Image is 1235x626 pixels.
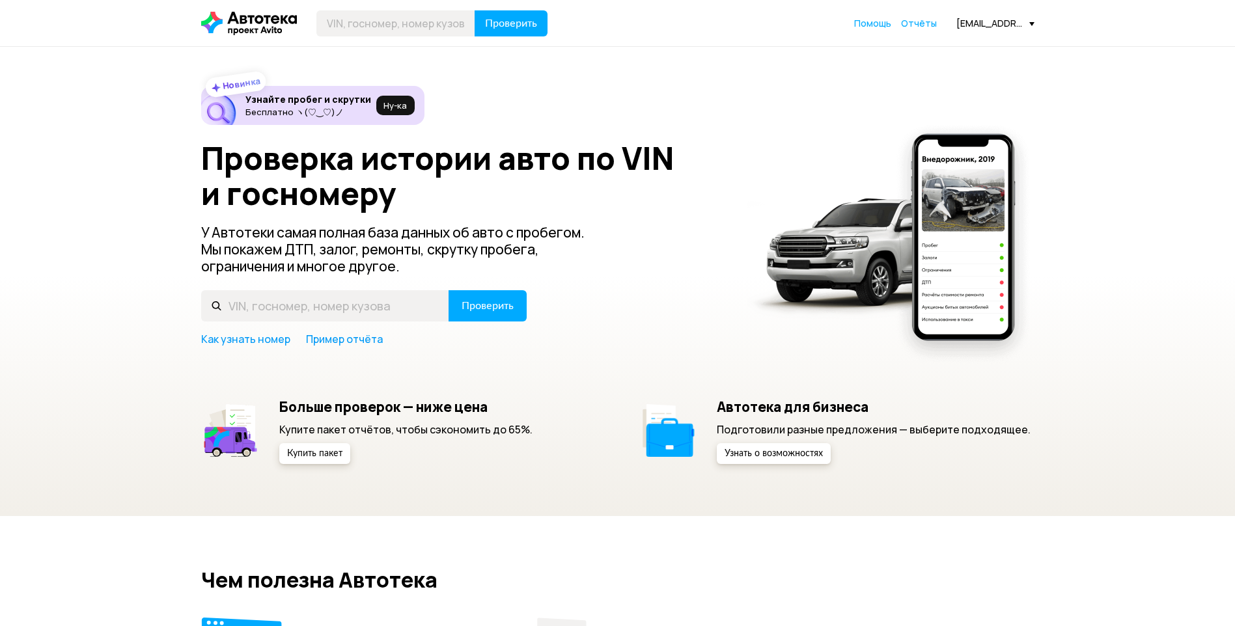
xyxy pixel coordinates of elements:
[279,422,533,437] p: Купите пакет отчётов, чтобы сэкономить до 65%.
[201,332,290,346] a: Как узнать номер
[279,443,350,464] button: Купить пакет
[201,568,1034,592] h2: Чем полезна Автотека
[901,17,937,29] span: Отчёты
[306,332,383,346] a: Пример отчёта
[221,75,261,92] strong: Новинка
[245,94,371,105] h6: Узнайте пробег и скрутки
[449,290,527,321] button: Проверить
[475,10,548,36] button: Проверить
[854,17,891,30] a: Помощь
[287,449,342,458] span: Купить пакет
[725,449,823,458] span: Узнать о возможностях
[245,107,371,117] p: Бесплатно ヽ(♡‿♡)ノ
[717,443,831,464] button: Узнать о возможностях
[854,17,891,29] span: Помощь
[201,141,730,211] h1: Проверка истории авто по VIN и госномеру
[462,301,514,311] span: Проверить
[956,17,1034,29] div: [EMAIL_ADDRESS][DOMAIN_NAME]
[485,18,537,29] span: Проверить
[717,422,1031,437] p: Подготовили разные предложения — выберите подходящее.
[201,224,606,275] p: У Автотеки самая полная база данных об авто с пробегом. Мы покажем ДТП, залог, ремонты, скрутку п...
[279,398,533,415] h5: Больше проверок — ниже цена
[383,100,407,111] span: Ну‑ка
[201,290,449,321] input: VIN, госномер, номер кузова
[717,398,1031,415] h5: Автотека для бизнеса
[901,17,937,30] a: Отчёты
[316,10,475,36] input: VIN, госномер, номер кузова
